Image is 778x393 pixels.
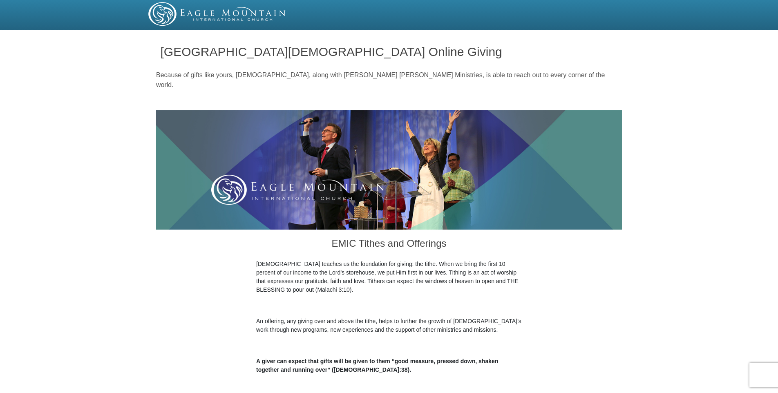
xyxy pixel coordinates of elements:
[256,317,522,334] p: An offering, any giving over and above the tithe, helps to further the growth of [DEMOGRAPHIC_DAT...
[161,45,618,58] h1: [GEOGRAPHIC_DATA][DEMOGRAPHIC_DATA] Online Giving
[256,260,522,294] p: [DEMOGRAPHIC_DATA] teaches us the foundation for giving: the tithe. When we bring the first 10 pe...
[148,2,286,26] img: EMIC
[256,230,522,260] h3: EMIC Tithes and Offerings
[256,358,498,373] b: A giver can expect that gifts will be given to them “good measure, pressed down, shaken together ...
[156,70,622,90] p: Because of gifts like yours, [DEMOGRAPHIC_DATA], along with [PERSON_NAME] [PERSON_NAME] Ministrie...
